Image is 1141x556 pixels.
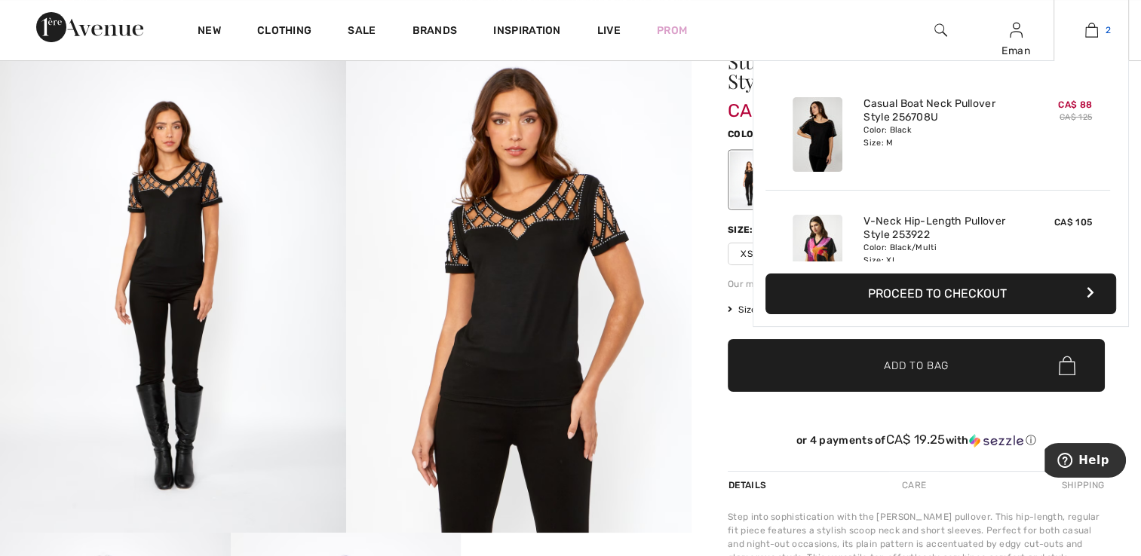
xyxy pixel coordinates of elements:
[728,339,1105,392] button: Add to Bag
[728,129,763,139] span: Color:
[657,23,687,38] a: Prom
[969,434,1023,448] img: Sezzle
[934,21,947,39] img: search the website
[1054,217,1092,228] span: CA$ 105
[1010,23,1023,37] a: Sign In
[1106,23,1111,37] span: 2
[728,52,1042,91] h1: Studded Scoop Neck Pullover Style 243465u
[863,124,1012,148] div: Color: Black Size: M
[413,24,458,40] a: Brands
[728,472,770,499] div: Details
[863,242,1012,266] div: Color: Black/Multi Size: XL
[728,243,765,265] span: XS
[886,432,946,447] span: CA$ 19.25
[728,432,1105,453] div: or 4 payments ofCA$ 19.25withSezzle Click to learn more about Sezzle
[36,12,143,42] img: 1ère Avenue
[1059,356,1075,375] img: Bag.svg
[884,358,949,374] span: Add to Bag
[728,303,784,316] span: Size Guide
[765,273,1116,314] button: Proceed to Checkout
[728,85,787,121] span: CA$ 77
[889,472,939,499] div: Care
[1060,112,1092,122] s: CA$ 125
[493,24,560,40] span: Inspiration
[1054,21,1128,39] a: 2
[863,215,1012,242] a: V-Neck Hip-Length Pullover Style 253922
[728,223,756,237] div: Size:
[257,24,311,40] a: Clothing
[793,97,842,172] img: Casual Boat Neck Pullover Style 256708U
[346,14,692,533] img: Studded Scoop Neck Pullover Style 243465u. 2
[728,277,1105,291] div: Our model is 5'9"/175 cm and wears a size 6.
[597,23,621,38] a: Live
[863,97,1012,124] a: Casual Boat Neck Pullover Style 256708U
[348,24,376,40] a: Sale
[728,432,1105,448] div: or 4 payments of with
[730,151,769,208] div: Black
[1044,443,1126,481] iframe: Opens a widget where you can find more information
[1010,21,1023,39] img: My Info
[198,24,221,40] a: New
[1058,472,1105,499] div: Shipping
[1085,21,1098,39] img: My Bag
[793,215,842,289] img: V-Neck Hip-Length Pullover Style 253922
[1058,99,1092,110] span: CA$ 88
[979,43,1053,59] div: Eman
